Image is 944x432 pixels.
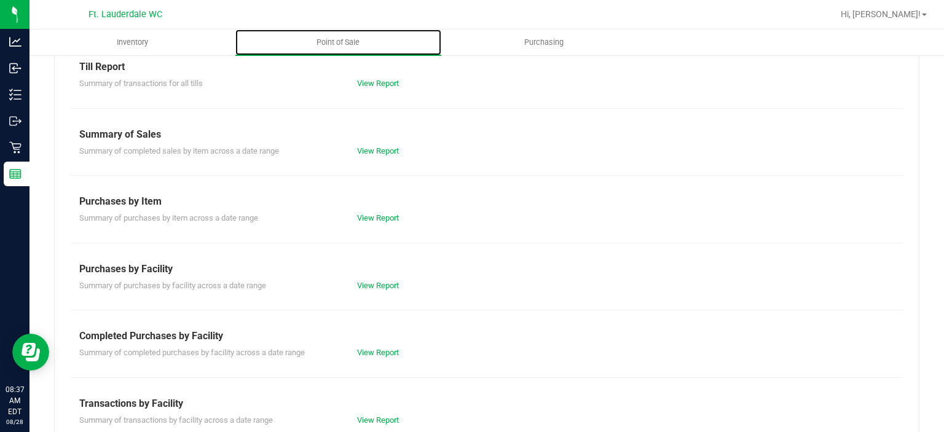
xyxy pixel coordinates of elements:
a: View Report [357,146,399,155]
div: Purchases by Item [79,194,894,209]
span: Summary of transactions for all tills [79,79,203,88]
span: Purchasing [508,37,580,48]
inline-svg: Outbound [9,115,22,127]
inline-svg: Inbound [9,62,22,74]
inline-svg: Analytics [9,36,22,48]
span: Hi, [PERSON_NAME]! [841,9,921,19]
a: Purchasing [441,29,647,55]
p: 08:37 AM EDT [6,384,24,417]
div: Till Report [79,60,894,74]
iframe: Resource center [12,334,49,371]
inline-svg: Retail [9,141,22,154]
span: Point of Sale [300,37,376,48]
a: View Report [357,213,399,222]
span: Summary of completed sales by item across a date range [79,146,279,155]
div: Transactions by Facility [79,396,894,411]
span: Summary of transactions by facility across a date range [79,415,273,425]
a: Inventory [29,29,235,55]
span: Ft. Lauderdale WC [88,9,162,20]
div: Completed Purchases by Facility [79,329,894,344]
div: Summary of Sales [79,127,894,142]
span: Summary of purchases by facility across a date range [79,281,266,290]
a: Point of Sale [235,29,441,55]
a: View Report [357,79,399,88]
inline-svg: Reports [9,168,22,180]
inline-svg: Inventory [9,88,22,101]
a: View Report [357,281,399,290]
span: Summary of purchases by item across a date range [79,213,258,222]
a: View Report [357,415,399,425]
span: Inventory [100,37,165,48]
p: 08/28 [6,417,24,426]
a: View Report [357,348,399,357]
span: Summary of completed purchases by facility across a date range [79,348,305,357]
div: Purchases by Facility [79,262,894,277]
